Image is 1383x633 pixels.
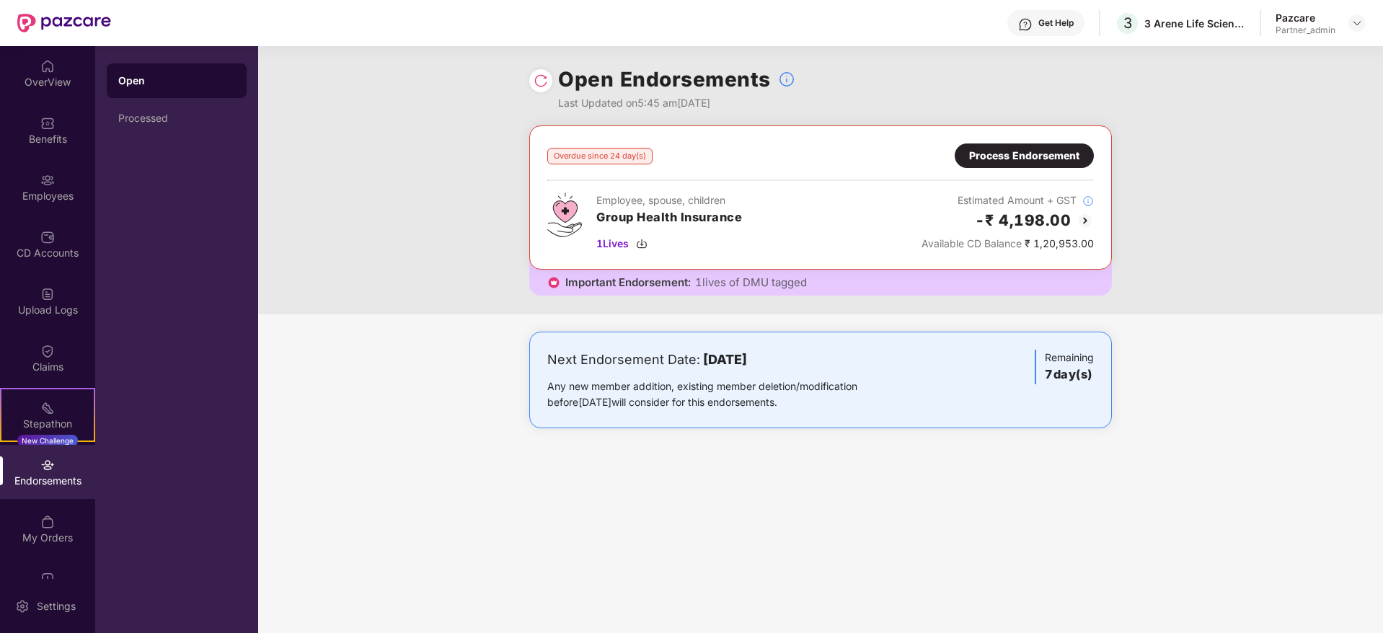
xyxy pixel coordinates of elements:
[922,192,1094,208] div: Estimated Amount + GST
[1038,17,1074,29] div: Get Help
[1,417,94,431] div: Stepathon
[40,458,55,472] img: svg+xml;base64,PHN2ZyBpZD0iRW5kb3JzZW1lbnRzIiB4bWxucz0iaHR0cDovL3d3dy53My5vcmcvMjAwMC9zdmciIHdpZH...
[1123,14,1132,32] span: 3
[596,236,629,252] span: 1 Lives
[596,208,742,227] h3: Group Health Insurance
[40,572,55,586] img: svg+xml;base64,PHN2ZyBpZD0iVXBkYXRlZCIgeG1sbnM9Imh0dHA6Ly93d3cudzMub3JnLzIwMDAvc3ZnIiB3aWR0aD0iMj...
[922,237,1022,249] span: Available CD Balance
[17,435,78,446] div: New Challenge
[40,287,55,301] img: svg+xml;base64,PHN2ZyBpZD0iVXBsb2FkX0xvZ3MiIGRhdGEtbmFtZT0iVXBsb2FkIExvZ3MiIHhtbG5zPSJodHRwOi8vd3...
[32,599,80,614] div: Settings
[547,350,903,370] div: Next Endorsement Date:
[922,236,1094,252] div: ₹ 1,20,953.00
[547,148,653,164] div: Overdue since 24 day(s)
[40,116,55,130] img: svg+xml;base64,PHN2ZyBpZD0iQmVuZWZpdHMiIHhtbG5zPSJodHRwOi8vd3d3LnczLm9yZy8yMDAwL3N2ZyIgd2lkdGg9Ij...
[558,63,771,95] h1: Open Endorsements
[1077,212,1094,229] img: svg+xml;base64,PHN2ZyBpZD0iQmFjay0yMHgyMCIgeG1sbnM9Imh0dHA6Ly93d3cudzMub3JnLzIwMDAvc3ZnIiB3aWR0aD...
[1035,350,1094,384] div: Remaining
[40,344,55,358] img: svg+xml;base64,PHN2ZyBpZD0iQ2xhaW0iIHhtbG5zPSJodHRwOi8vd3d3LnczLm9yZy8yMDAwL3N2ZyIgd2lkdGg9IjIwIi...
[40,230,55,244] img: svg+xml;base64,PHN2ZyBpZD0iQ0RfQWNjb3VudHMiIGRhdGEtbmFtZT0iQ0QgQWNjb3VudHMiIHhtbG5zPSJodHRwOi8vd3...
[40,173,55,187] img: svg+xml;base64,PHN2ZyBpZD0iRW1wbG95ZWVzIiB4bWxucz0iaHR0cDovL3d3dy53My5vcmcvMjAwMC9zdmciIHdpZHRoPS...
[1144,17,1245,30] div: 3 Arene Life Sciences Limited
[118,112,235,124] div: Processed
[565,275,691,290] span: Important Endorsement:
[40,401,55,415] img: svg+xml;base64,PHN2ZyB4bWxucz0iaHR0cDovL3d3dy53My5vcmcvMjAwMC9zdmciIHdpZHRoPSIyMSIgaGVpZ2h0PSIyMC...
[975,208,1072,232] h2: -₹ 4,198.00
[118,74,235,88] div: Open
[636,238,648,249] img: svg+xml;base64,PHN2ZyBpZD0iRG93bmxvYWQtMzJ4MzIiIHhtbG5zPSJodHRwOi8vd3d3LnczLm9yZy8yMDAwL3N2ZyIgd2...
[1082,195,1094,207] img: svg+xml;base64,PHN2ZyBpZD0iSW5mb18tXzMyeDMyIiBkYXRhLW5hbWU9IkluZm8gLSAzMngzMiIgeG1sbnM9Imh0dHA6Ly...
[547,379,903,410] div: Any new member addition, existing member deletion/modification before [DATE] will consider for th...
[547,192,582,237] img: svg+xml;base64,PHN2ZyB4bWxucz0iaHR0cDovL3d3dy53My5vcmcvMjAwMC9zdmciIHdpZHRoPSI0Ny43MTQiIGhlaWdodD...
[534,74,548,88] img: svg+xml;base64,PHN2ZyBpZD0iUmVsb2FkLTMyeDMyIiB4bWxucz0iaHR0cDovL3d3dy53My5vcmcvMjAwMC9zdmciIHdpZH...
[596,192,742,208] div: Employee, spouse, children
[1276,25,1335,36] div: Partner_admin
[17,14,111,32] img: New Pazcare Logo
[15,599,30,614] img: svg+xml;base64,PHN2ZyBpZD0iU2V0dGluZy0yMHgyMCIgeG1sbnM9Imh0dHA6Ly93d3cudzMub3JnLzIwMDAvc3ZnIiB3aW...
[40,515,55,529] img: svg+xml;base64,PHN2ZyBpZD0iTXlfT3JkZXJzIiBkYXRhLW5hbWU9Ik15IE9yZGVycyIgeG1sbnM9Imh0dHA6Ly93d3cudz...
[40,59,55,74] img: svg+xml;base64,PHN2ZyBpZD0iSG9tZSIgeG1sbnM9Imh0dHA6Ly93d3cudzMub3JnLzIwMDAvc3ZnIiB3aWR0aD0iMjAiIG...
[703,352,747,367] b: [DATE]
[558,95,795,111] div: Last Updated on 5:45 am[DATE]
[547,275,561,290] img: icon
[778,71,795,88] img: svg+xml;base64,PHN2ZyBpZD0iSW5mb18tXzMyeDMyIiBkYXRhLW5hbWU9IkluZm8gLSAzMngzMiIgeG1sbnM9Imh0dHA6Ly...
[695,275,807,290] span: 1 lives of DMU tagged
[1351,17,1363,29] img: svg+xml;base64,PHN2ZyBpZD0iRHJvcGRvd24tMzJ4MzIiIHhtbG5zPSJodHRwOi8vd3d3LnczLm9yZy8yMDAwL3N2ZyIgd2...
[1045,366,1094,384] h3: 7 day(s)
[969,148,1079,164] div: Process Endorsement
[1276,11,1335,25] div: Pazcare
[1018,17,1033,32] img: svg+xml;base64,PHN2ZyBpZD0iSGVscC0zMngzMiIgeG1sbnM9Imh0dHA6Ly93d3cudzMub3JnLzIwMDAvc3ZnIiB3aWR0aD...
